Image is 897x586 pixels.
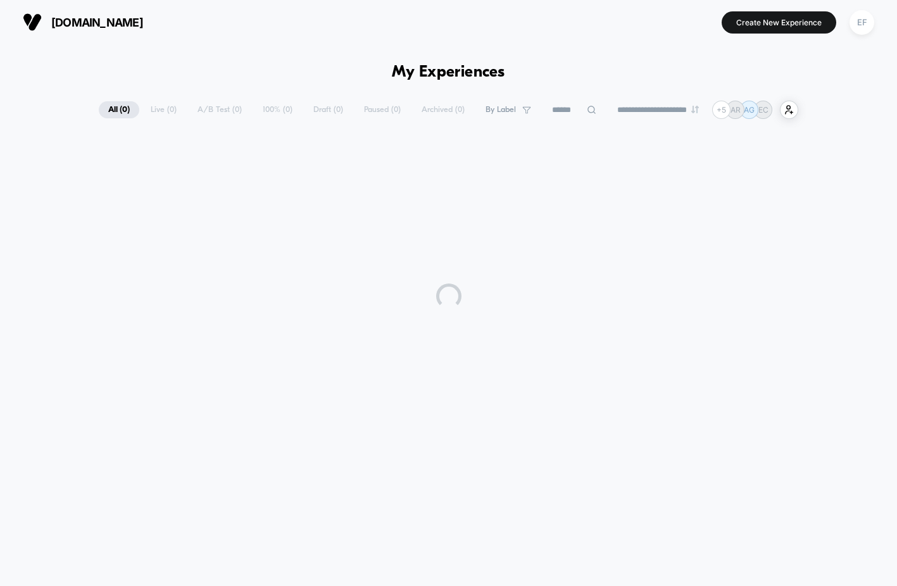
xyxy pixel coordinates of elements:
[712,101,731,119] div: + 5
[731,105,741,115] p: AR
[392,63,505,82] h1: My Experiences
[850,10,874,35] div: EF
[99,101,139,118] span: All ( 0 )
[758,105,768,115] p: EC
[722,11,836,34] button: Create New Experience
[51,16,143,29] span: [DOMAIN_NAME]
[691,106,699,113] img: end
[19,12,147,32] button: [DOMAIN_NAME]
[23,13,42,32] img: Visually logo
[744,105,755,115] p: AG
[486,105,516,115] span: By Label
[846,9,878,35] button: EF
